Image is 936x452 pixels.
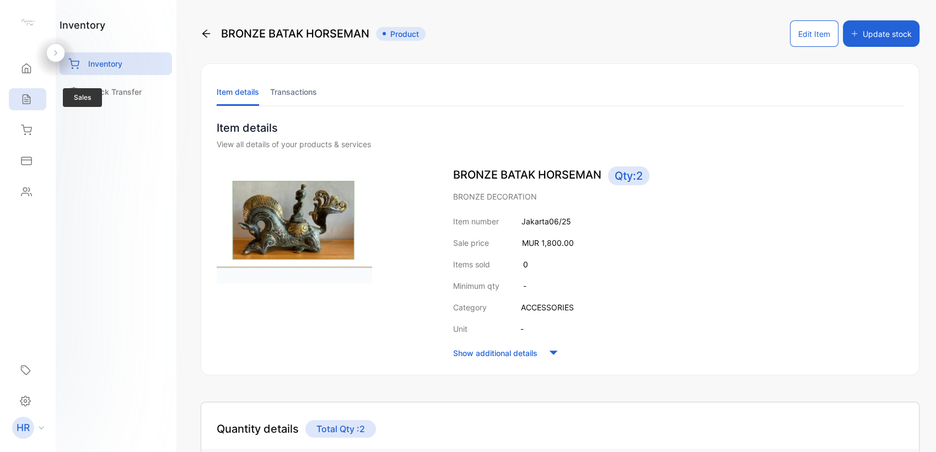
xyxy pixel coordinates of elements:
li: Transactions [270,78,317,106]
p: Unit [453,323,467,335]
p: ACCESSORIES [521,302,574,313]
div: BRONZE BATAK HORSEMAN [201,20,426,47]
p: Item number [453,216,499,227]
p: Show additional details [453,347,537,359]
span: Product [376,27,426,41]
p: Jakarta06/25 [521,216,571,227]
button: Update stock [843,20,919,47]
p: Item details [217,120,903,136]
h1: inventory [60,18,105,33]
h4: Quantity details [217,421,299,437]
p: Items sold [453,259,490,270]
p: HR [17,421,30,435]
p: - [520,323,524,335]
img: logo [19,14,36,31]
p: Inventory [88,58,122,69]
span: Sales [63,88,102,107]
img: item [217,166,372,283]
a: Stock Transfer [60,80,172,103]
p: Sale price [453,237,489,249]
p: 0 [523,259,528,270]
p: Minimum qty [453,280,499,292]
p: Total Qty : 2 [305,420,376,438]
p: - [523,280,526,292]
p: BRONZE DECORATION [453,191,903,202]
span: MUR 1,800.00 [522,238,574,247]
button: Edit Item [790,20,838,47]
li: Item details [217,78,259,106]
span: Qty: 2 [608,166,649,185]
p: Stock Transfer [88,86,142,98]
a: Inventory [60,52,172,75]
p: Category [453,302,487,313]
div: View all details of your products & services [217,138,903,150]
p: BRONZE BATAK HORSEMAN [453,166,903,185]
